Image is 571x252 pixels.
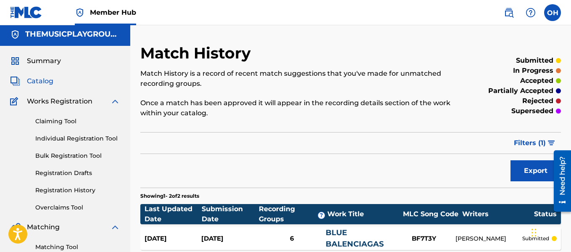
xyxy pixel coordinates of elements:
div: BF7T3Y [392,234,455,244]
div: Submission Date [202,204,259,224]
div: User Menu [544,4,561,21]
img: expand [110,222,120,232]
img: Accounts [10,29,20,40]
span: ? [318,212,325,219]
a: Individual Registration Tool [35,134,120,143]
div: [PERSON_NAME] [455,234,522,243]
p: Once a match has been approved it will appear in the recording details section of the work within... [140,98,464,118]
span: Catalog [27,76,53,86]
img: Top Rightsholder [75,8,85,18]
p: in progress [513,66,553,76]
p: submitted [516,56,553,66]
img: expand [110,96,120,106]
div: Last Updated Date [145,204,202,224]
span: Filters ( 1 ) [514,138,546,148]
div: Help [522,4,539,21]
a: Public Search [500,4,517,21]
span: Summary [27,56,61,66]
a: BLUE BALENCIAGAS [326,228,384,249]
p: Showing 1 - 2 of 2 results [140,192,199,200]
iframe: Chat Widget [529,212,571,252]
a: Bulk Registration Tool [35,151,120,160]
p: partially accepted [488,86,553,96]
span: Matching [27,222,60,232]
img: Works Registration [10,96,21,106]
p: superseded [511,106,553,116]
img: help [526,8,536,18]
img: Catalog [10,76,20,86]
div: Status [534,209,557,219]
img: filter [548,141,555,146]
p: Match History is a record of recent match suggestions that you've made for unmatched recording gr... [140,69,464,89]
div: Drag [532,220,537,245]
a: CatalogCatalog [10,76,53,86]
div: [DATE] [145,234,201,244]
a: Matching Tool [35,243,120,252]
p: accepted [520,76,553,86]
span: Works Registration [27,96,92,106]
img: search [504,8,514,18]
a: SummarySummary [10,56,61,66]
p: rejected [522,96,553,106]
a: Registration History [35,186,120,195]
div: [DATE] [201,234,258,244]
a: Registration Drafts [35,169,120,178]
img: Summary [10,56,20,66]
h5: THEMUSICPLAYGROUND THEMUSICPLAYGROUND THEMUSICPLAYGROUND [25,29,120,39]
div: Writers [462,209,534,219]
iframe: Resource Center [547,147,571,215]
div: Recording Groups [259,204,327,224]
img: Matching [10,222,21,232]
button: Filters (1) [509,133,561,154]
p: submitted [522,235,549,242]
span: Member Hub [90,8,136,17]
img: MLC Logo [10,6,42,19]
div: Work Title [327,209,399,219]
a: Overclaims Tool [35,203,120,212]
h2: Match History [140,44,255,63]
button: Export [510,160,561,181]
div: 6 [258,234,326,244]
a: Claiming Tool [35,117,120,126]
div: MLC Song Code [399,209,462,219]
